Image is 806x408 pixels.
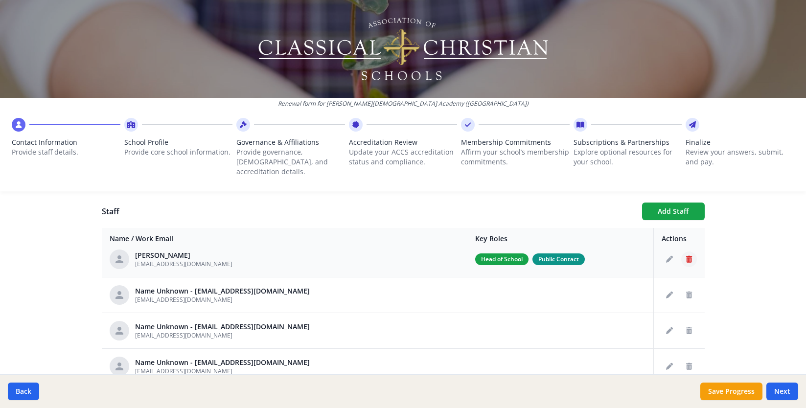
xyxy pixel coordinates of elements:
button: Edit staff [662,287,677,303]
span: Contact Information [12,137,120,147]
button: Edit staff [662,251,677,267]
span: Finalize [686,137,794,147]
button: Delete staff [681,359,697,374]
div: [PERSON_NAME] [135,250,232,260]
button: Edit staff [662,323,677,339]
span: Subscriptions & Partnerships [574,137,682,147]
div: Name Unknown - [EMAIL_ADDRESS][DOMAIN_NAME] [135,358,310,367]
th: Actions [653,228,705,250]
th: Name / Work Email [102,228,468,250]
p: Review your answers, submit, and pay. [686,147,794,167]
p: Affirm your school’s membership commitments. [461,147,570,167]
button: Delete staff [681,323,697,339]
span: Public Contact [532,253,585,265]
button: Add Staff [642,203,705,220]
p: Explore optional resources for your school. [574,147,682,167]
p: Provide staff details. [12,147,120,157]
span: Membership Commitments [461,137,570,147]
p: Provide core school information. [124,147,233,157]
div: Name Unknown - [EMAIL_ADDRESS][DOMAIN_NAME] [135,286,310,296]
button: Next [766,383,798,400]
button: Edit staff [662,359,677,374]
button: Back [8,383,39,400]
button: Save Progress [700,383,762,400]
div: Name Unknown - [EMAIL_ADDRESS][DOMAIN_NAME] [135,322,310,332]
h1: Staff [102,205,634,217]
span: [EMAIL_ADDRESS][DOMAIN_NAME] [135,367,232,375]
p: Update your ACCS accreditation status and compliance. [349,147,458,167]
span: Head of School [475,253,529,265]
img: Logo [256,15,550,83]
span: [EMAIL_ADDRESS][DOMAIN_NAME] [135,295,232,304]
span: School Profile [124,137,233,147]
span: Accreditation Review [349,137,458,147]
p: Provide governance, [DEMOGRAPHIC_DATA], and accreditation details. [236,147,345,177]
button: Delete staff [681,251,697,267]
button: Delete staff [681,287,697,303]
span: Governance & Affiliations [236,137,345,147]
span: [EMAIL_ADDRESS][DOMAIN_NAME] [135,331,232,340]
span: [EMAIL_ADDRESS][DOMAIN_NAME] [135,260,232,268]
th: Key Roles [467,228,653,250]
